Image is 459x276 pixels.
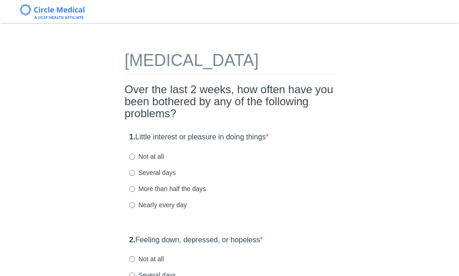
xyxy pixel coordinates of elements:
input: Not at all [129,154,135,160]
strong: 2. [129,236,135,244]
label: Not at all [129,254,164,264]
img: Circle Medical Logo [20,4,85,19]
input: Nearly every day [129,202,135,208]
input: More than half the days [129,186,135,192]
input: Not at all [129,256,135,262]
h2: Over the last 2 weeks, how often have you been bothered by any of the following problems? [125,84,334,120]
label: Nearly every day [129,200,187,210]
h1: [MEDICAL_DATA] [125,51,334,74]
label: Feeling down, depressed, or hopeless [129,235,263,246]
label: Not at all [129,152,164,161]
label: Several days [129,168,176,177]
strong: 1. [129,133,135,141]
input: Several days [129,170,135,176]
label: Little interest or pleasure in doing things [129,132,268,143]
label: More than half the days [129,184,206,193]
